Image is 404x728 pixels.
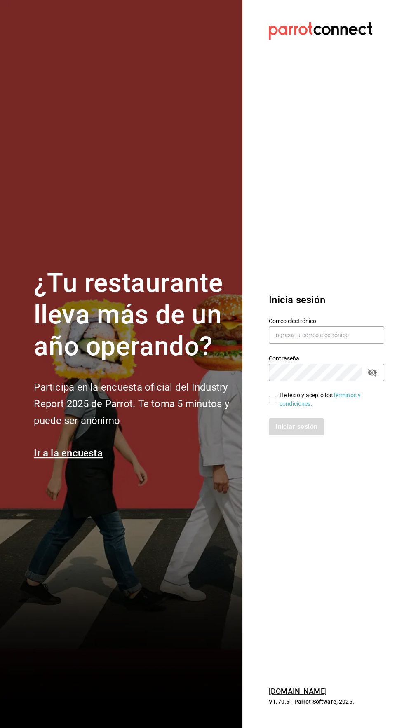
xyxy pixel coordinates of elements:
label: Contraseña [269,356,384,361]
button: passwordField [365,365,379,379]
label: Correo electrónico [269,318,384,324]
h2: Participa en la encuesta oficial del Industry Report 2025 de Parrot. Te toma 5 minutos y puede se... [34,379,233,429]
h1: ¿Tu restaurante lleva más de un año operando? [34,267,233,362]
input: Ingresa tu correo electrónico [269,326,384,344]
a: [DOMAIN_NAME] [269,687,327,695]
h3: Inicia sesión [269,293,384,307]
div: He leído y acepto los [280,391,378,408]
a: Ir a la encuesta [34,447,103,459]
p: V1.70.6 - Parrot Software, 2025. [269,698,384,706]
